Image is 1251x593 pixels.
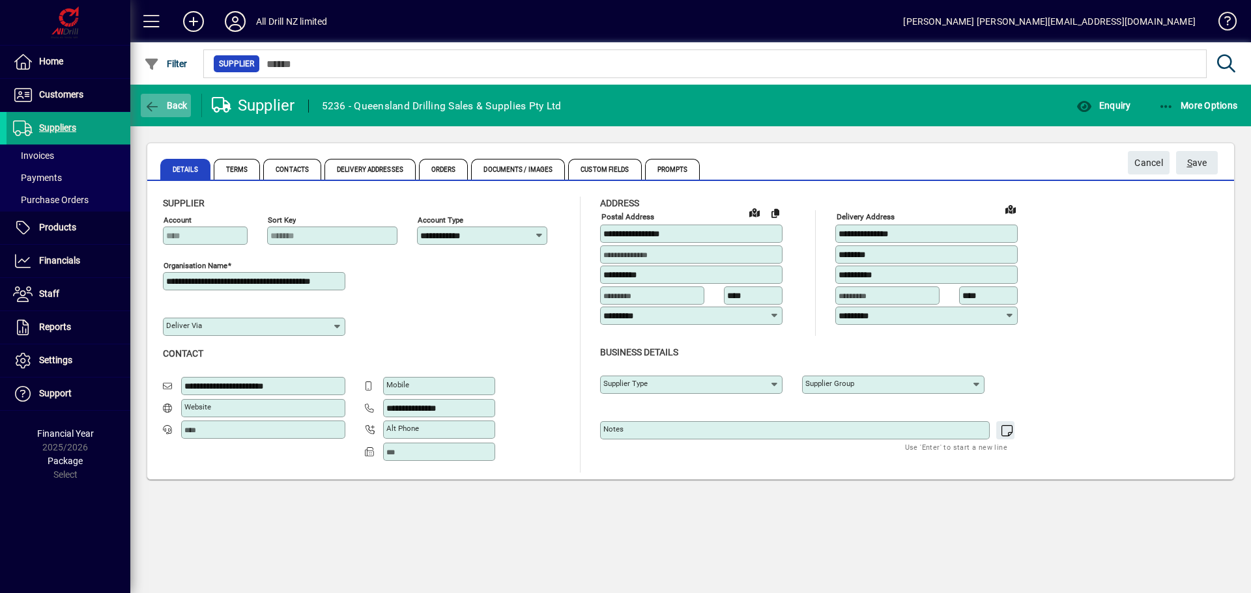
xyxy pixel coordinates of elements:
[7,46,130,78] a: Home
[141,94,191,117] button: Back
[48,456,83,466] span: Package
[1073,94,1134,117] button: Enquiry
[7,344,130,377] a: Settings
[568,159,641,180] span: Custom Fields
[166,321,202,330] mat-label: Deliver via
[1176,151,1218,174] button: Save
[39,89,83,100] span: Customers
[214,159,261,180] span: Terms
[263,159,321,180] span: Contacts
[905,439,1007,454] mat-hint: Use 'Enter' to start a new line
[1128,151,1170,174] button: Cancel
[164,215,192,225] mat-label: Account
[386,424,419,433] mat-label: Alt Phone
[765,202,786,223] button: Copy to Delivery address
[160,159,210,180] span: Details
[39,355,72,365] span: Settings
[603,379,648,388] mat-label: Supplier type
[13,150,54,161] span: Invoices
[173,10,214,33] button: Add
[39,255,80,266] span: Financials
[1155,94,1241,117] button: More Options
[419,159,468,180] span: Orders
[144,59,188,69] span: Filter
[164,261,227,270] mat-label: Organisation name
[7,278,130,310] a: Staff
[13,195,89,205] span: Purchase Orders
[1134,152,1163,174] span: Cancel
[13,172,62,183] span: Payments
[600,347,678,357] span: Business details
[324,159,416,180] span: Delivery Addresses
[144,100,188,111] span: Back
[1187,158,1192,168] span: S
[7,212,130,244] a: Products
[7,79,130,111] a: Customers
[130,94,202,117] app-page-header-button: Back
[163,348,203,359] span: Contact
[184,402,211,411] mat-label: Website
[7,189,130,211] a: Purchase Orders
[39,122,76,133] span: Suppliers
[163,198,205,208] span: Supplier
[214,10,256,33] button: Profile
[645,159,700,180] span: Prompts
[7,311,130,344] a: Reports
[39,222,76,232] span: Products
[219,57,254,70] span: Supplier
[1000,199,1021,219] a: View on map
[39,288,59,299] span: Staff
[37,428,94,439] span: Financial Year
[212,95,295,116] div: Supplier
[1158,100,1238,111] span: More Options
[805,379,854,388] mat-label: Supplier group
[7,167,130,189] a: Payments
[471,159,565,180] span: Documents / Images
[418,215,463,225] mat-label: Account Type
[903,11,1196,32] div: [PERSON_NAME] [PERSON_NAME][EMAIL_ADDRESS][DOMAIN_NAME]
[744,202,765,223] a: View on map
[7,145,130,167] a: Invoices
[603,424,624,434] mat-label: Notes
[141,52,191,76] button: Filter
[268,215,296,225] mat-label: Sort key
[7,378,130,410] a: Support
[1187,152,1207,174] span: ave
[256,11,328,32] div: All Drill NZ limited
[1076,100,1130,111] span: Enquiry
[39,56,63,66] span: Home
[322,96,562,117] div: 5236 - Queensland Drilling Sales & Supplies Pty Ltd
[386,380,409,389] mat-label: Mobile
[7,245,130,277] a: Financials
[600,198,639,208] span: Address
[1209,3,1235,45] a: Knowledge Base
[39,322,71,332] span: Reports
[39,388,72,398] span: Support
